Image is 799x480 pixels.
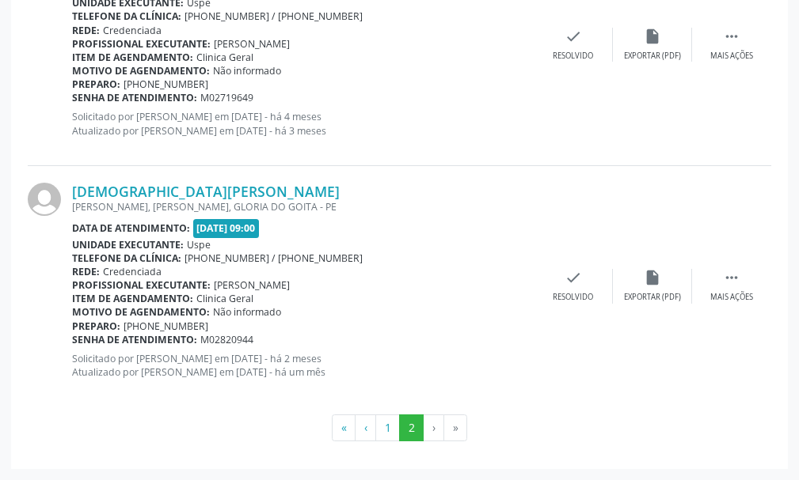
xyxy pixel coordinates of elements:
[710,51,753,62] div: Mais ações
[72,319,120,333] b: Preparo:
[644,28,661,45] i: insert_drive_file
[565,28,582,45] i: check
[72,200,534,214] div: [PERSON_NAME], [PERSON_NAME], GLORIA DO GOITA - PE
[185,251,363,265] span: [PHONE_NUMBER] / [PHONE_NUMBER]
[72,305,210,319] b: Motivo de agendamento:
[553,292,593,303] div: Resolvido
[214,37,290,51] span: [PERSON_NAME]
[72,265,100,278] b: Rede:
[72,278,211,292] b: Profissional executante:
[375,414,400,441] button: Go to page 1
[196,292,253,305] span: Clinica Geral
[72,238,184,251] b: Unidade executante:
[624,51,681,62] div: Exportar (PDF)
[193,219,260,237] span: [DATE] 09:00
[124,77,208,91] span: [PHONE_NUMBER]
[187,238,211,251] span: Uspe
[72,91,197,104] b: Senha de atendimento:
[72,77,120,91] b: Preparo:
[213,64,281,77] span: Não informado
[214,278,290,292] span: [PERSON_NAME]
[196,51,253,64] span: Clinica Geral
[72,37,211,51] b: Profissional executante:
[200,91,253,104] span: M02719649
[124,319,208,333] span: [PHONE_NUMBER]
[723,269,740,286] i: 
[723,28,740,45] i: 
[72,64,210,77] b: Motivo de agendamento:
[103,265,162,278] span: Credenciada
[399,414,424,441] button: Go to page 2
[72,333,197,346] b: Senha de atendimento:
[72,9,181,23] b: Telefone da clínica:
[72,110,534,137] p: Solicitado por [PERSON_NAME] em [DATE] - há 4 meses Atualizado por [PERSON_NAME] em [DATE] - há 3...
[213,305,281,319] span: Não informado
[185,9,363,23] span: [PHONE_NUMBER] / [PHONE_NUMBER]
[553,51,593,62] div: Resolvido
[72,183,340,200] a: [DEMOGRAPHIC_DATA][PERSON_NAME]
[72,24,100,37] b: Rede:
[332,414,356,441] button: Go to first page
[72,251,181,265] b: Telefone da clínica:
[72,352,534,379] p: Solicitado por [PERSON_NAME] em [DATE] - há 2 meses Atualizado por [PERSON_NAME] em [DATE] - há u...
[72,51,193,64] b: Item de agendamento:
[644,269,661,286] i: insert_drive_file
[565,269,582,286] i: check
[72,292,193,305] b: Item de agendamento:
[710,292,753,303] div: Mais ações
[624,292,681,303] div: Exportar (PDF)
[72,221,190,235] b: Data de atendimento:
[355,414,376,441] button: Go to previous page
[28,414,771,441] ul: Pagination
[200,333,253,346] span: M02820944
[28,183,61,216] img: img
[103,24,162,37] span: Credenciada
